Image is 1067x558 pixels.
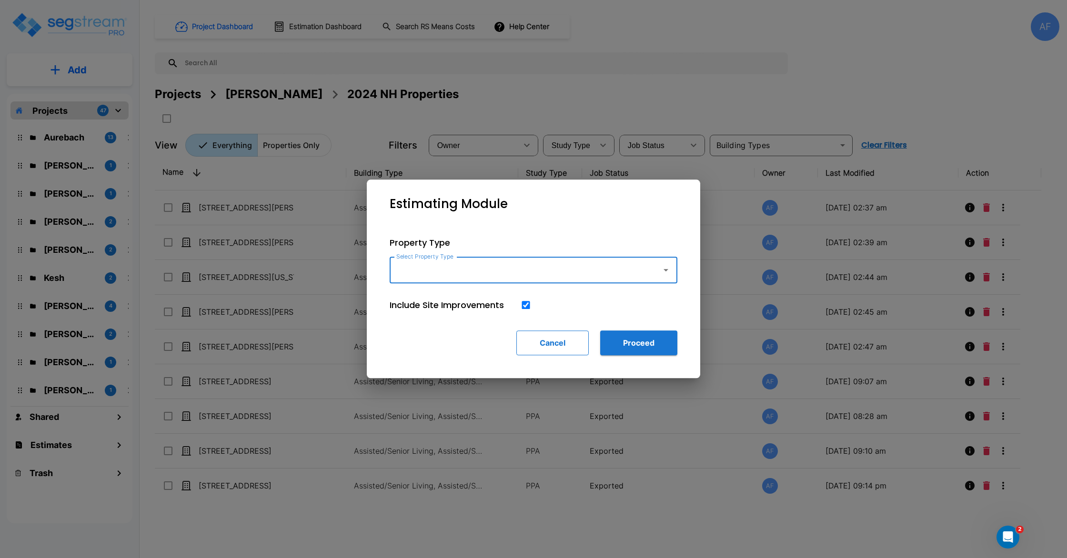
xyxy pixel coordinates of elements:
button: Cancel [516,330,589,355]
p: Property Type [390,236,677,249]
p: Include Site Improvements [390,299,504,311]
button: Proceed [600,330,677,355]
iframe: Intercom live chat [997,526,1019,548]
p: Estimating Module [390,195,508,213]
label: Select Property Type [396,252,453,260]
span: 2 [1016,526,1024,533]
